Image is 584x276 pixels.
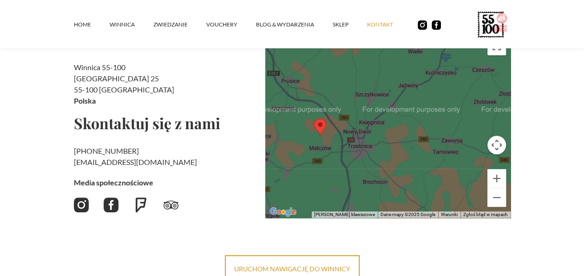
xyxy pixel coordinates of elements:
a: ZWIEDZANIE [153,11,206,39]
a: Zgłoś błąd w mapach [463,212,508,217]
h2: Skontaktuj się z nami [74,116,258,131]
span: Dane mapy ©2025 Google [381,212,435,217]
h2: Winnica 55-100 [GEOGRAPHIC_DATA] 25 55-100 [GEOGRAPHIC_DATA] [74,62,258,106]
a: vouchery [206,11,256,39]
img: Google [268,206,298,218]
strong: Media społecznościowe [74,178,153,187]
a: Home [74,11,110,39]
button: Powiększ [487,169,506,188]
a: [PHONE_NUMBER] [74,146,139,155]
button: Pomniejsz [487,188,506,207]
a: Warunki (otwiera się w nowej karcie) [441,212,458,217]
strong: Polska [74,96,96,105]
h2: ‍ [74,145,258,168]
div: Map pin [314,118,326,136]
a: SKLEP [333,11,367,39]
button: Sterowanie kamerą na mapie [487,136,506,154]
a: Blog & Wydarzenia [256,11,333,39]
a: [EMAIL_ADDRESS][DOMAIN_NAME] [74,158,197,166]
a: winnica [110,11,153,39]
button: Skróty klawiszowe [314,211,375,218]
a: kontakt [367,11,412,39]
a: Pokaż ten obszar w Mapach Google (otwiera się w nowym oknie) [268,206,298,218]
